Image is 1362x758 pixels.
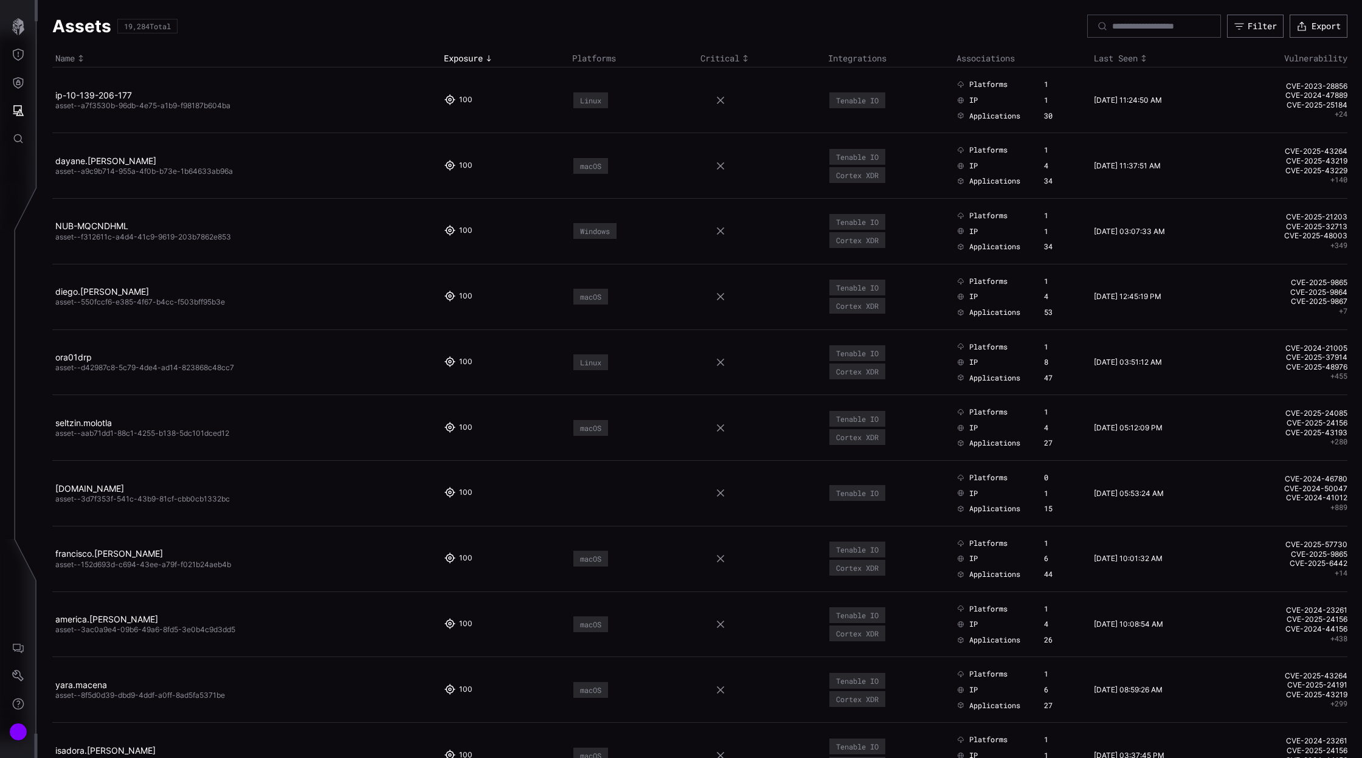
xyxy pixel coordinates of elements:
h1: Assets [52,15,111,37]
div: 34 [1044,176,1079,186]
span: IP [969,95,978,105]
div: Toggle sort direction [700,53,823,64]
a: CVE-2025-6442 [1222,559,1347,568]
a: NUB-MQCNDHML [55,221,128,231]
a: ora01drp [55,352,92,362]
span: Platforms [969,735,1008,745]
div: 19,284 Total [124,22,171,30]
div: 0 [1044,473,1079,483]
span: asset--8f5d0d39-dbd9-4ddf-a0ff-8ad5fa5371be [55,691,225,700]
div: 100 [459,488,469,498]
span: asset--d42987c8-5c79-4de4-ad14-823868c48cc7 [55,363,234,372]
div: Tenable IO [836,611,879,619]
button: +455 [1330,371,1347,381]
a: CVE-2025-9864 [1222,288,1347,297]
time: [DATE] 05:12:09 PM [1094,423,1163,432]
div: 1 [1044,604,1079,614]
div: macOS [580,620,601,629]
a: CVE-2025-24156 [1222,746,1347,756]
a: dayane.[PERSON_NAME] [55,156,156,166]
th: Platforms [569,50,697,67]
span: IP [969,619,978,629]
div: 1 [1044,735,1079,745]
div: 100 [459,160,469,171]
th: Associations [953,50,1091,67]
div: 47 [1044,373,1079,383]
a: CVE-2024-21005 [1222,343,1347,353]
div: 1 [1044,95,1079,105]
div: Linux [580,358,601,367]
span: asset--550fccf6-e385-4f67-b4cc-f503bff95b3e [55,297,225,306]
a: isadora.[PERSON_NAME] [55,745,156,756]
span: IP [969,685,978,695]
a: [DOMAIN_NAME] [55,483,124,494]
div: Cortex XDR [836,629,879,638]
div: 1 [1044,342,1079,352]
div: 30 [1044,111,1079,121]
time: [DATE] 10:08:54 AM [1094,619,1163,629]
a: diego.[PERSON_NAME] [55,286,149,297]
span: Platforms [969,407,1008,417]
span: Applications [969,242,1020,252]
span: Applications [969,570,1020,579]
button: +24 [1335,109,1347,119]
div: 6 [1044,685,1079,695]
div: 1 [1044,145,1079,155]
span: Platforms [969,342,1008,352]
a: CVE-2024-44156 [1222,624,1347,634]
div: macOS [580,424,601,432]
div: 1 [1044,277,1079,286]
div: macOS [580,686,601,694]
div: Cortex XDR [836,695,879,703]
div: Tenable IO [836,415,879,423]
time: [DATE] 11:24:50 AM [1094,95,1162,105]
a: CVE-2025-24156 [1222,418,1347,428]
button: +280 [1330,437,1347,447]
div: 8 [1044,357,1079,367]
a: CVE-2025-43264 [1222,671,1347,681]
div: 100 [459,291,469,302]
div: 100 [459,226,469,236]
button: +14 [1335,568,1347,578]
div: 1 [1044,211,1079,221]
div: Tenable IO [836,153,879,161]
a: CVE-2025-21203 [1222,212,1347,222]
div: Tenable IO [836,742,879,751]
span: Applications [969,504,1020,514]
a: CVE-2025-32713 [1222,222,1347,232]
div: 1 [1044,539,1079,548]
div: Cortex XDR [836,301,879,310]
time: [DATE] 03:07:33 AM [1094,227,1165,236]
div: 4 [1044,161,1079,171]
span: IP [969,161,978,171]
div: Cortex XDR [836,171,879,179]
div: Windows [580,227,610,235]
a: seltzin.molotla [55,418,112,428]
button: +349 [1330,241,1347,250]
span: IP [969,489,978,498]
a: CVE-2023-28856 [1222,81,1347,91]
span: IP [969,554,978,563]
a: CVE-2024-47889 [1222,91,1347,100]
span: asset--a9c9b714-955a-4f0b-b73e-1b64633ab96a [55,167,233,176]
a: CVE-2025-43229 [1222,166,1347,176]
span: asset--a7f3530b-96db-4e75-a1b9-f98187b604ba [55,101,230,110]
div: macOS [580,292,601,301]
span: IP [969,292,978,301]
div: macOS [580,554,601,563]
div: Cortex XDR [836,563,879,572]
a: CVE-2025-9865 [1222,550,1347,559]
span: Platforms [969,539,1008,548]
span: Applications [969,373,1020,383]
th: Vulnerability [1219,50,1347,67]
div: 100 [459,357,469,368]
a: CVE-2025-37914 [1222,353,1347,362]
div: Tenable IO [836,96,879,105]
span: IP [969,357,978,367]
time: [DATE] 05:53:24 AM [1094,489,1164,498]
button: +140 [1330,175,1347,185]
div: 26 [1044,635,1079,645]
a: CVE-2025-25184 [1222,100,1347,110]
a: CVE-2025-43219 [1222,690,1347,700]
div: Toggle sort direction [1094,53,1216,64]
